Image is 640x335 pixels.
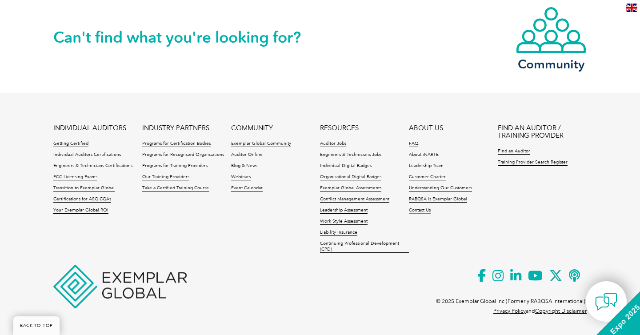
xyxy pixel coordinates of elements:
[320,196,389,203] a: Conflict Management Assessment
[53,185,115,191] a: Transition to Exemplar Global
[53,265,187,308] img: Exemplar Global
[320,124,359,132] a: RESOURCES
[320,219,368,225] a: Work Style Assessment
[409,124,443,132] a: ABOUT US
[231,124,273,132] a: COMMUNITY
[409,207,431,214] a: Contact Us
[409,152,439,158] a: About iNARTE
[320,174,381,180] a: Organizational Digital Badges
[320,207,368,214] a: Leadership Assessment
[13,316,60,335] a: BACK TO TOP
[595,291,617,313] img: contact-chat.png
[142,163,208,169] a: Programs for Training Providers
[142,185,209,191] a: Take a Certified Training Course
[53,174,97,180] a: FCC Licensing Exams
[231,185,263,191] a: Event Calendar
[493,306,587,316] p: and
[498,148,530,155] a: Find an Auditor
[320,141,346,147] a: Auditor Jobs
[498,160,568,166] a: Training Provider Search Register
[231,141,291,147] a: Exemplar Global Community
[142,141,211,147] a: Programs for Certification Bodies
[53,196,111,203] a: Certifications for ASQ CQAs
[53,30,320,44] h2: Can't find what you're looking for?
[320,185,381,191] a: Exemplar Global Assessments
[53,152,121,158] a: Individual Auditors Certifications
[53,163,132,169] a: Engineers & Technicians Certifications
[320,163,372,169] a: Individual Digital Badges
[409,196,467,203] a: RABQSA is Exemplar Global
[516,6,587,70] a: Community
[142,174,189,180] a: Our Training Providers
[409,174,446,180] a: Customer Charter
[409,163,444,169] a: Leadership Team
[142,124,209,132] a: INDUSTRY PARTNERS
[493,308,526,314] a: Privacy Policy
[535,308,587,314] a: Copyright Disclaimer
[231,174,251,180] a: Webinars
[436,296,587,306] p: © 2025 Exemplar Global Inc (Formerly RABQSA International).
[320,152,381,158] a: Engineers & Technicians Jobs
[53,141,88,147] a: Getting Certified
[320,230,357,236] a: Liability Insurance
[409,141,418,147] a: FAQ
[498,124,587,140] a: FIND AN AUDITOR / TRAINING PROVIDER
[516,6,587,54] img: icon-community.webp
[516,59,587,70] h3: Community
[231,152,263,158] a: Auditor Online
[53,124,126,132] a: INDIVIDUAL AUDITORS
[53,207,108,214] a: Your Exemplar Global ROI
[409,185,472,191] a: Understanding Our Customers
[231,163,257,169] a: Blog & News
[142,152,224,158] a: Programs for Recognized Organizations
[320,241,409,253] a: Continuing Professional Development (CPD)
[626,4,637,12] img: en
